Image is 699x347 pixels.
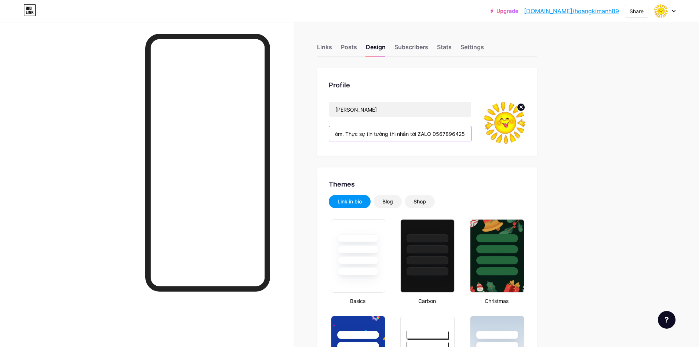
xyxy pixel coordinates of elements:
div: Link in bio [338,198,362,205]
div: Settings [460,43,484,56]
div: Shop [414,198,426,205]
div: Profile [329,80,525,90]
div: Basics [329,297,386,305]
div: Links [317,43,332,56]
div: Posts [341,43,357,56]
img: hoangkimanh89 [483,102,525,144]
div: Subscribers [394,43,428,56]
div: Christmas [468,297,525,305]
div: Design [366,43,386,56]
div: Share [630,7,644,15]
div: Themes [329,179,525,189]
div: Carbon [398,297,456,305]
div: Stats [437,43,452,56]
a: [DOMAIN_NAME]/hoangkimanh89 [524,7,619,15]
input: Bio [329,126,471,141]
input: Name [329,102,471,117]
a: Upgrade [490,8,518,14]
img: hoangkimanh89 [654,4,668,18]
div: Blog [382,198,393,205]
